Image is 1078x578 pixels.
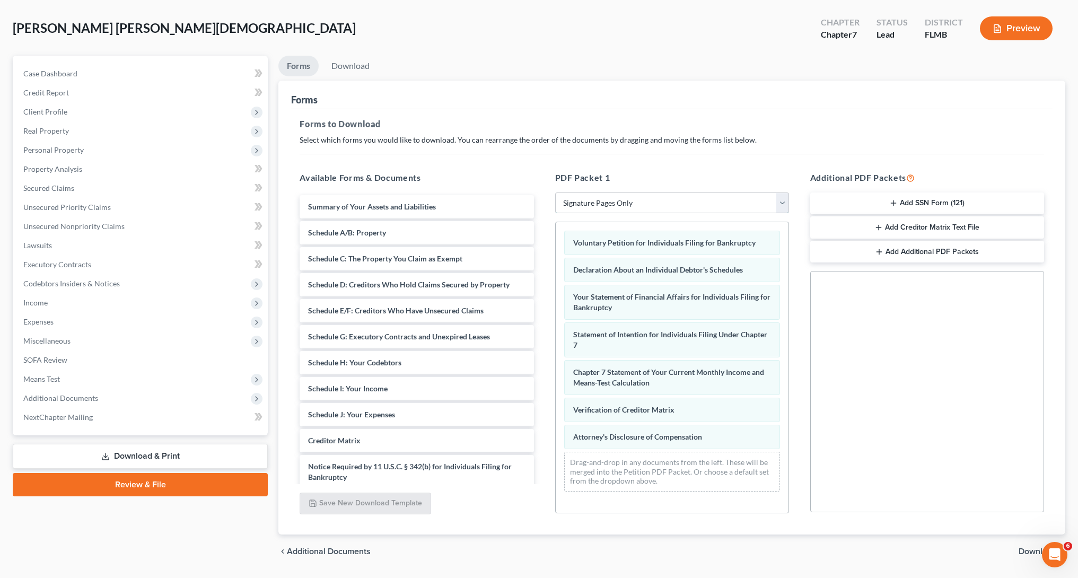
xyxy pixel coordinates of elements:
button: Download chevron_right [1019,547,1065,556]
div: Lead [877,29,908,41]
iframe: Intercom live chat [1042,542,1067,567]
span: NextChapter Mailing [23,413,93,422]
span: Codebtors Insiders & Notices [23,279,120,288]
span: Means Test [23,374,60,383]
h5: PDF Packet 1 [555,171,789,184]
span: Summary of Your Assets and Liabilities [308,202,436,211]
a: Download & Print [13,444,268,469]
span: Your Statement of Financial Affairs for Individuals Filing for Bankruptcy [573,292,770,312]
div: Drag-and-drop in any documents from the left. These will be merged into the Petition PDF Packet. ... [564,452,780,492]
span: Schedule E/F: Creditors Who Have Unsecured Claims [308,306,484,315]
a: Review & File [13,473,268,496]
span: Schedule G: Executory Contracts and Unexpired Leases [308,332,490,341]
div: FLMB [925,29,963,41]
div: Forms [291,93,318,106]
button: Add Additional PDF Packets [810,241,1044,263]
a: Credit Report [15,83,268,102]
span: Lawsuits [23,241,52,250]
a: Unsecured Nonpriority Claims [15,217,268,236]
span: Additional Documents [287,547,371,556]
button: Preview [980,16,1053,40]
div: Status [877,16,908,29]
span: [PERSON_NAME] [PERSON_NAME][DEMOGRAPHIC_DATA] [13,20,356,36]
span: Download [1019,547,1057,556]
h5: Forms to Download [300,118,1044,130]
a: chevron_left Additional Documents [278,547,371,556]
span: Chapter 7 Statement of Your Current Monthly Income and Means-Test Calculation [573,367,764,387]
span: Miscellaneous [23,336,71,345]
button: Add Creditor Matrix Text File [810,216,1044,239]
a: Unsecured Priority Claims [15,198,268,217]
span: Schedule A/B: Property [308,228,386,237]
span: Schedule J: Your Expenses [308,410,395,419]
a: Forms [278,56,319,76]
span: Additional Documents [23,393,98,402]
a: Case Dashboard [15,64,268,83]
span: Unsecured Nonpriority Claims [23,222,125,231]
span: Income [23,298,48,307]
span: 6 [1064,542,1072,550]
span: Client Profile [23,107,67,116]
button: Save New Download Template [300,493,431,515]
div: Chapter [821,16,860,29]
span: Personal Property [23,145,84,154]
span: Unsecured Priority Claims [23,203,111,212]
a: Secured Claims [15,179,268,198]
a: Download [323,56,378,76]
span: Schedule H: Your Codebtors [308,358,401,367]
span: 7 [852,29,857,39]
a: NextChapter Mailing [15,408,268,427]
p: Select which forms you would like to download. You can rearrange the order of the documents by dr... [300,135,1044,145]
span: Expenses [23,317,54,326]
a: Lawsuits [15,236,268,255]
h5: Additional PDF Packets [810,171,1044,184]
span: Statement of Intention for Individuals Filing Under Chapter 7 [573,330,767,349]
div: District [925,16,963,29]
span: Real Property [23,126,69,135]
span: Creditor Matrix [308,436,361,445]
a: SOFA Review [15,351,268,370]
span: SOFA Review [23,355,67,364]
span: Schedule D: Creditors Who Hold Claims Secured by Property [308,280,510,289]
i: chevron_left [278,547,287,556]
div: Chapter [821,29,860,41]
h5: Available Forms & Documents [300,171,533,184]
span: Credit Report [23,88,69,97]
span: Attorney's Disclosure of Compensation [573,432,702,441]
span: Schedule I: Your Income [308,384,388,393]
span: Property Analysis [23,164,82,173]
span: Declaration About an Individual Debtor's Schedules [573,265,743,274]
span: Executory Contracts [23,260,91,269]
a: Property Analysis [15,160,268,179]
a: Executory Contracts [15,255,268,274]
span: Schedule C: The Property You Claim as Exempt [308,254,462,263]
span: Voluntary Petition for Individuals Filing for Bankruptcy [573,238,756,247]
button: Add SSN Form (121) [810,192,1044,215]
span: Notice Required by 11 U.S.C. § 342(b) for Individuals Filing for Bankruptcy [308,462,512,481]
span: Secured Claims [23,183,74,192]
span: Case Dashboard [23,69,77,78]
span: Verification of Creditor Matrix [573,405,674,414]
